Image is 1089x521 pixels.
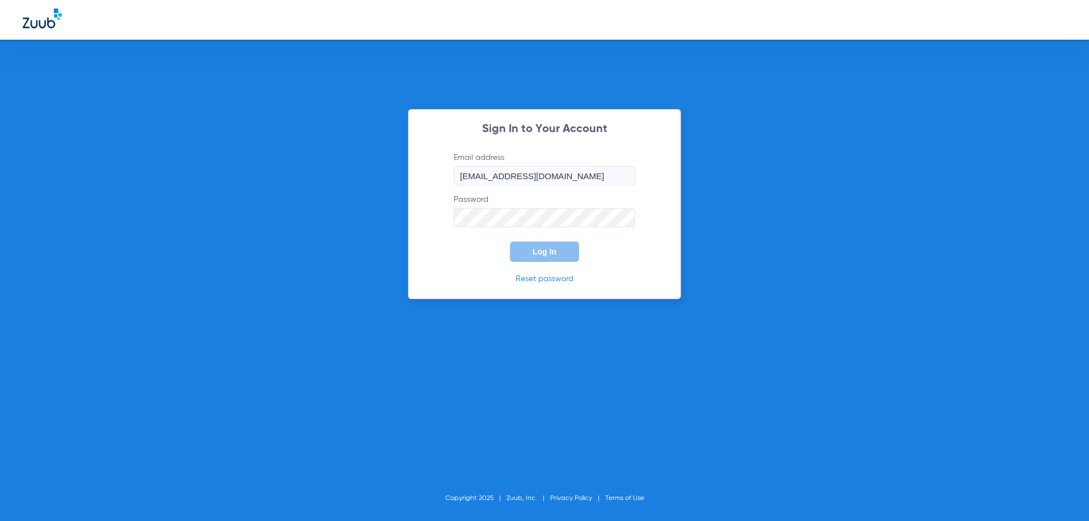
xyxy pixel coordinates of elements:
[605,495,644,502] a: Terms of Use
[454,152,635,185] label: Email address
[510,242,579,262] button: Log In
[23,9,62,28] img: Zuub Logo
[506,493,550,504] li: Zuub, Inc.
[550,495,592,502] a: Privacy Policy
[445,493,506,504] li: Copyright 2025
[437,124,652,135] h2: Sign In to Your Account
[454,194,635,227] label: Password
[454,166,635,185] input: Email address
[516,275,573,283] a: Reset password
[533,247,556,256] span: Log In
[454,208,635,227] input: Password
